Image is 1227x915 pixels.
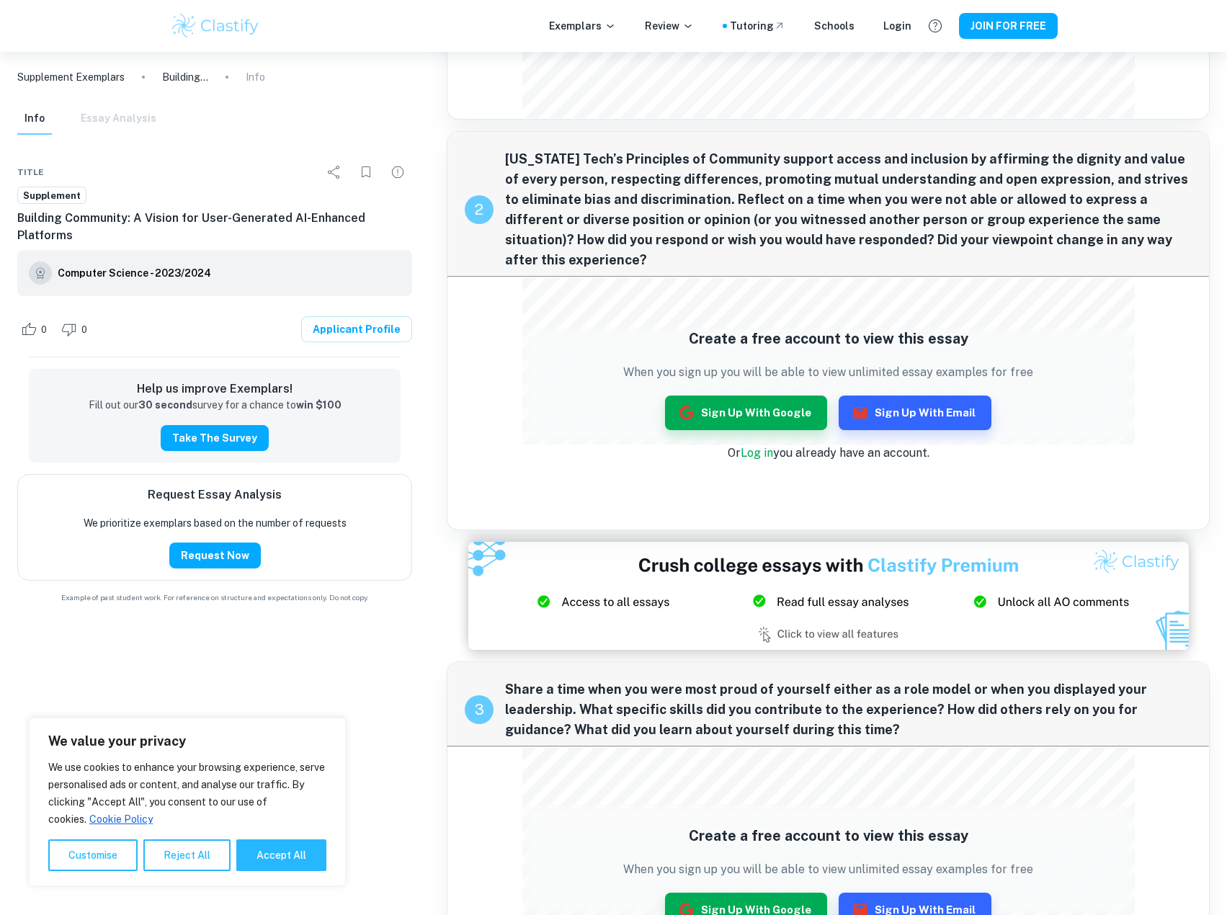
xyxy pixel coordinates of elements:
button: Sign up with Email [839,396,991,430]
h6: Computer Science - 2023/2024 [58,265,211,281]
div: Bookmark [352,158,380,187]
img: Ad [468,542,1189,650]
button: Request Now [169,543,261,568]
span: 0 [33,323,55,337]
p: We prioritize exemplars based on the number of requests [84,515,347,531]
div: Dislike [58,318,95,341]
strong: 30 second [138,399,192,411]
span: Title [17,166,44,179]
p: When you sign up you will be able to view unlimited essay examples for free [623,861,1033,878]
p: Building Community: A Vision for User-Generated AI-Enhanced Platforms [162,69,208,85]
a: Schools [814,18,855,34]
div: recipe [465,195,494,224]
div: We value your privacy [29,718,346,886]
h5: Create a free account to view this essay [623,328,1033,349]
button: Take the Survey [161,425,269,451]
p: We value your privacy [48,733,326,750]
span: Supplement [18,189,86,203]
a: Log in [741,446,773,460]
span: Example of past student work. For reference on structure and expectations only. Do not copy. [17,592,412,603]
button: Sign up with Google [665,396,827,430]
h6: Help us improve Exemplars! [40,380,389,398]
div: Report issue [383,158,412,187]
img: Clastify logo [170,12,262,40]
a: Computer Science - 2023/2024 [58,262,211,285]
span: Share a time when you were most proud of yourself either as a role model or when you displayed yo... [505,679,1192,740]
p: We use cookies to enhance your browsing experience, serve personalised ads or content, and analys... [48,759,326,828]
a: Tutoring [730,18,785,34]
a: Supplement Exemplars [17,69,125,85]
h5: Create a free account to view this essay [623,825,1033,847]
p: When you sign up you will be able to view unlimited essay examples for free [623,364,1033,381]
button: JOIN FOR FREE [959,13,1058,39]
p: Info [246,69,265,85]
a: Applicant Profile [301,316,412,342]
button: Help and Feedback [923,14,947,38]
button: Accept All [236,839,326,871]
div: Share [320,158,349,187]
span: [US_STATE] Tech’s Principles of Community support access and inclusion by affirming the dignity a... [505,149,1192,270]
div: Like [17,318,55,341]
button: Reject All [143,839,231,871]
h6: Request Essay Analysis [148,486,282,504]
p: Or you already have an account. [623,445,1033,462]
h6: Building Community: A Vision for User-Generated AI-Enhanced Platforms [17,210,412,244]
div: recipe [465,695,494,724]
a: Login [883,18,911,34]
a: Supplement [17,187,86,205]
span: 0 [73,323,95,337]
p: Exemplars [549,18,616,34]
a: Cookie Policy [89,813,153,826]
button: Customise [48,839,138,871]
p: Fill out our survey for a chance to [89,398,342,414]
button: Info [17,103,52,135]
p: Review [645,18,694,34]
strong: win $100 [296,399,342,411]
